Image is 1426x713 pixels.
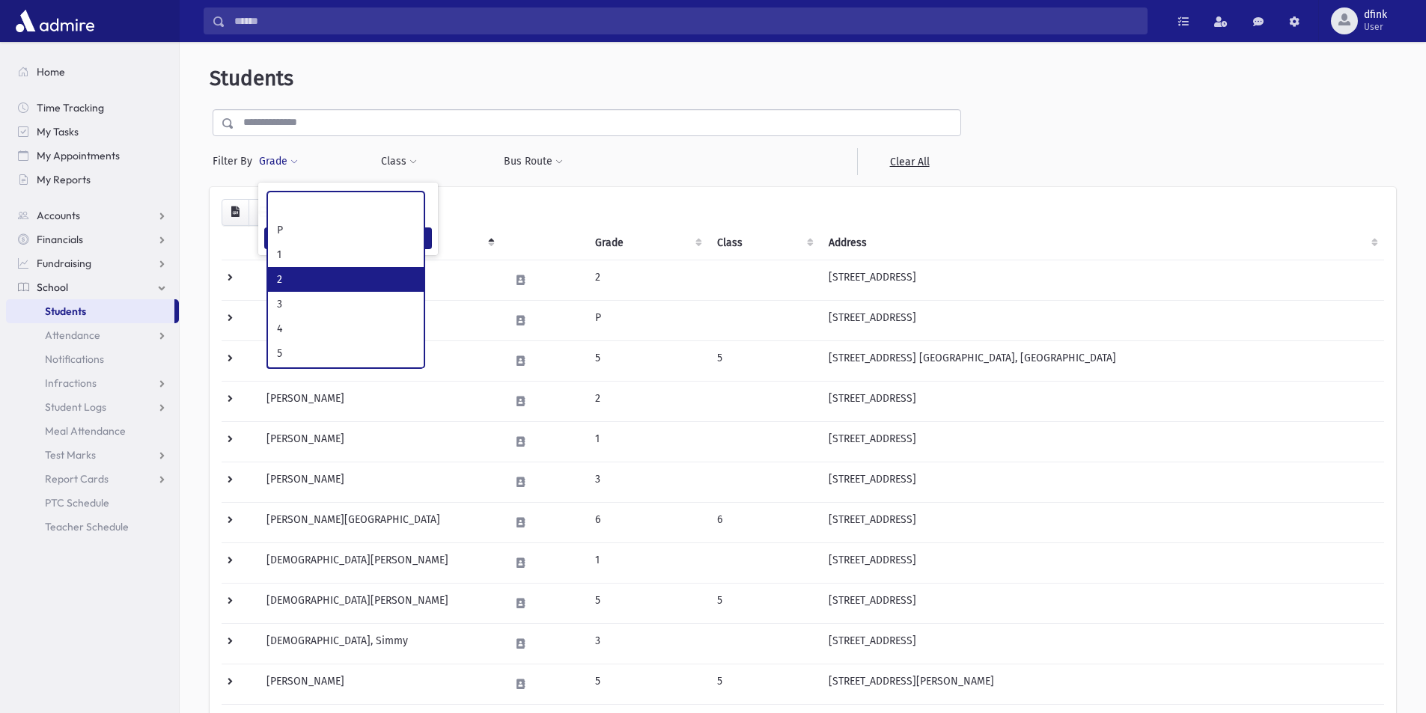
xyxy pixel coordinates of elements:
[6,491,179,515] a: PTC Schedule
[380,148,418,175] button: Class
[820,462,1384,502] td: [STREET_ADDRESS]
[708,583,820,623] td: 5
[45,448,96,462] span: Test Marks
[586,340,708,381] td: 5
[249,199,278,226] button: Print
[45,400,106,414] span: Student Logs
[6,227,179,251] a: Financials
[708,340,820,381] td: 5
[37,173,91,186] span: My Reports
[820,260,1384,300] td: [STREET_ADDRESS]
[6,443,179,467] a: Test Marks
[6,395,179,419] a: Student Logs
[37,281,68,294] span: School
[258,502,500,542] td: [PERSON_NAME][GEOGRAPHIC_DATA]
[45,352,104,366] span: Notifications
[6,323,179,347] a: Attendance
[225,7,1147,34] input: Search
[258,300,500,340] td: [PERSON_NAME]
[586,664,708,704] td: 5
[37,65,65,79] span: Home
[820,583,1384,623] td: [STREET_ADDRESS]
[586,583,708,623] td: 5
[268,292,424,316] li: 3
[37,233,83,246] span: Financials
[586,623,708,664] td: 3
[708,502,820,542] td: 6
[45,424,126,438] span: Meal Attendance
[820,226,1384,260] th: Address: activate to sort column ascending
[258,148,299,175] button: Grade
[45,496,109,509] span: PTC Schedule
[1364,21,1387,33] span: User
[857,148,961,175] a: Clear All
[213,153,258,169] span: Filter By
[258,623,500,664] td: [DEMOGRAPHIC_DATA], Simmy
[586,462,708,502] td: 3
[708,664,820,704] td: 5
[708,226,820,260] th: Class: activate to sort column ascending
[6,275,179,299] a: School
[586,300,708,340] td: P
[45,305,86,318] span: Students
[1364,9,1387,21] span: dfink
[820,502,1384,542] td: [STREET_ADDRESS]
[6,467,179,491] a: Report Cards
[258,381,500,421] td: [PERSON_NAME]
[258,583,500,623] td: [DEMOGRAPHIC_DATA][PERSON_NAME]
[268,242,424,267] li: 1
[268,341,424,366] li: 5
[586,502,708,542] td: 6
[6,168,179,192] a: My Reports
[820,340,1384,381] td: [STREET_ADDRESS] [GEOGRAPHIC_DATA], [GEOGRAPHIC_DATA]
[820,381,1384,421] td: [STREET_ADDRESS]
[6,419,179,443] a: Meal Attendance
[37,149,120,162] span: My Appointments
[258,421,500,462] td: [PERSON_NAME]
[258,260,500,300] td: [PERSON_NAME]
[6,299,174,323] a: Students
[258,542,500,583] td: [DEMOGRAPHIC_DATA][PERSON_NAME]
[6,204,179,227] a: Accounts
[37,125,79,138] span: My Tasks
[268,316,424,341] li: 4
[503,148,564,175] button: Bus Route
[820,421,1384,462] td: [STREET_ADDRESS]
[45,472,109,486] span: Report Cards
[12,6,98,36] img: AdmirePro
[6,144,179,168] a: My Appointments
[820,300,1384,340] td: [STREET_ADDRESS]
[6,515,179,539] a: Teacher Schedule
[37,257,91,270] span: Fundraising
[586,421,708,462] td: 1
[586,260,708,300] td: 2
[820,664,1384,704] td: [STREET_ADDRESS][PERSON_NAME]
[45,376,97,390] span: Infractions
[6,251,179,275] a: Fundraising
[37,209,80,222] span: Accounts
[586,542,708,583] td: 1
[6,96,179,120] a: Time Tracking
[45,328,100,342] span: Attendance
[258,340,500,381] td: [PERSON_NAME]
[37,101,104,114] span: Time Tracking
[6,371,179,395] a: Infractions
[586,381,708,421] td: 2
[6,120,179,144] a: My Tasks
[6,347,179,371] a: Notifications
[264,227,432,249] button: Filter
[258,664,500,704] td: [PERSON_NAME]
[6,60,179,84] a: Home
[258,462,500,502] td: [PERSON_NAME]
[268,366,424,391] li: 6
[45,520,129,533] span: Teacher Schedule
[210,66,293,91] span: Students
[820,623,1384,664] td: [STREET_ADDRESS]
[820,542,1384,583] td: [STREET_ADDRESS]
[268,218,424,242] li: P
[586,226,708,260] th: Grade: activate to sort column ascending
[222,199,249,226] button: CSV
[268,267,424,292] li: 2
